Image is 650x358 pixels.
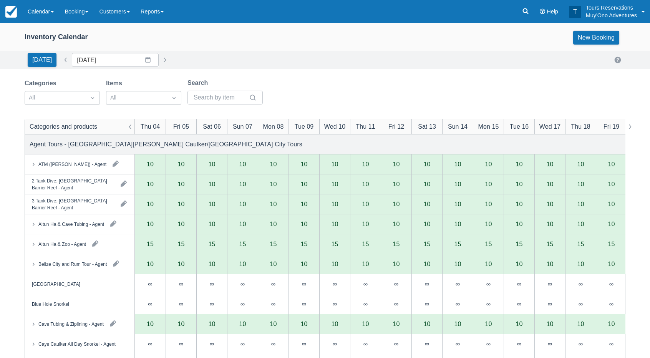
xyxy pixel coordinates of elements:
div: 10 [178,221,185,227]
div: 10 [301,161,308,167]
div: 10 [289,174,319,194]
div: ∞ [473,274,504,294]
div: 10 [166,174,196,194]
div: 10 [473,194,504,214]
div: 10 [209,201,216,207]
div: 10 [547,181,554,187]
div: 10 [239,181,246,187]
div: 15 [301,241,308,247]
div: ∞ [456,301,460,307]
div: ∞ [350,274,381,294]
div: 10 [454,201,461,207]
div: 10 [362,321,369,327]
div: ∞ [442,294,473,314]
div: Altun Ha & Cave Tubing - Agent [38,220,104,227]
div: Sat 13 [418,122,436,131]
div: Sat 06 [203,122,221,131]
div: ∞ [271,301,275,307]
div: ∞ [240,301,245,307]
div: Caye Caulker All Day Snorkel - Agent [38,340,116,347]
div: 10 [516,221,523,227]
div: 10 [301,321,308,327]
div: 10 [577,181,584,187]
div: 10 [504,194,534,214]
div: Cave Tubing & Ziplining - Agent [38,320,104,327]
div: 10 [485,261,492,267]
div: 10 [350,174,381,194]
div: 10 [166,194,196,214]
div: 10 [147,321,154,327]
input: Date [72,53,159,67]
div: 10 [270,201,277,207]
div: 15 [547,241,554,247]
div: 15 [239,241,246,247]
div: 10 [350,194,381,214]
div: 10 [135,194,166,214]
div: 10 [362,161,369,167]
div: Sun 14 [448,122,468,131]
div: 10 [547,201,554,207]
div: 10 [485,161,492,167]
div: 10 [270,261,277,267]
img: checkfront-main-nav-mini-logo.png [5,6,17,18]
div: 15 [516,241,523,247]
div: 10 [485,201,492,207]
div: 10 [608,221,615,227]
div: 10 [301,181,308,187]
div: 10 [381,174,411,194]
div: ∞ [486,281,491,287]
div: 10 [565,174,596,194]
div: 10 [227,174,258,194]
div: ∞ [565,294,596,314]
div: 10 [411,194,442,214]
div: 10 [547,261,554,267]
div: ∞ [333,341,337,347]
div: 10 [424,221,431,227]
div: ∞ [596,294,627,314]
label: Categories [25,79,60,88]
div: 10 [332,161,338,167]
div: ∞ [166,274,196,294]
div: 15 [332,241,338,247]
div: Wed 10 [324,122,345,131]
p: Tours Reservations [586,4,637,12]
label: Search [187,78,211,88]
div: ∞ [240,341,245,347]
div: 10 [393,221,400,227]
div: 10 [454,261,461,267]
div: 10 [362,181,369,187]
div: Sun 07 [233,122,252,131]
div: 10 [301,221,308,227]
div: 10 [209,181,216,187]
div: Thu 18 [571,122,590,131]
div: ∞ [363,281,368,287]
div: ∞ [381,294,411,314]
div: 10 [393,201,400,207]
div: 15 [209,241,216,247]
div: 10 [577,261,584,267]
div: 3 Tank Dive: [GEOGRAPHIC_DATA] Barrier Reef - Agent [32,197,114,211]
div: Fri 19 [604,122,619,131]
div: ∞ [486,301,491,307]
div: 10 [178,181,185,187]
div: 15 [147,241,154,247]
div: ∞ [302,341,306,347]
div: ∞ [425,301,429,307]
div: 10 [596,174,627,194]
div: ∞ [411,294,442,314]
div: 10 [454,181,461,187]
div: 10 [239,321,246,327]
div: ∞ [363,341,368,347]
div: [GEOGRAPHIC_DATA] [32,280,80,287]
div: 10 [424,161,431,167]
span: Dropdown icon [170,94,178,102]
div: ∞ [609,341,614,347]
div: 10 [485,221,492,227]
div: 10 [209,321,216,327]
div: 10 [362,261,369,267]
div: ∞ [609,301,614,307]
div: ∞ [579,301,583,307]
div: ∞ [394,281,398,287]
div: Categories and products [30,122,97,131]
p: Muy'Ono Adventures [586,12,637,19]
